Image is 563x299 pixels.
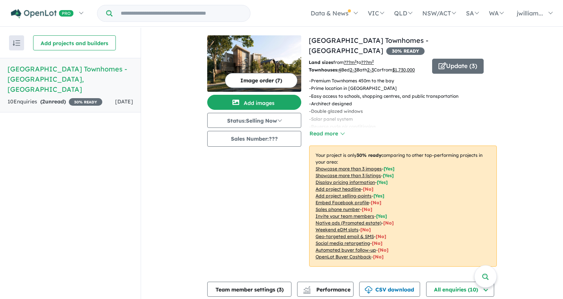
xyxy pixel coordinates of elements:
[309,85,464,92] p: - Prime location in [GEOGRAPHIC_DATA]
[279,286,282,293] span: 3
[297,282,354,297] button: Performance
[8,64,133,94] h5: [GEOGRAPHIC_DATA] Townhomes - [GEOGRAPHIC_DATA] , [GEOGRAPHIC_DATA]
[316,220,381,226] u: Native ads (Promoted estate)
[309,146,497,267] p: Your project is only comparing to other top-performing projects in your area: - - - - - - - - - -...
[338,67,341,73] u: 4
[207,95,301,110] button: Add images
[8,97,102,106] div: 10 Enquir ies
[367,67,374,73] u: 2-3
[316,179,375,185] u: Display pricing information
[360,227,371,232] span: [No]
[42,98,45,105] span: 2
[316,227,358,232] u: Weekend eDM slots
[303,288,311,293] img: bar-chart.svg
[309,123,464,131] p: - Reverse cycle air conditioning
[384,166,395,172] span: [ Yes ]
[372,240,382,246] span: [No]
[304,286,310,290] img: line-chart.svg
[359,282,420,297] button: CSV download
[350,67,357,73] u: 2-3
[69,98,102,106] span: 30 % READY
[309,100,464,108] p: - Architect designed
[355,59,357,63] sup: 2
[426,282,494,297] button: All enquiries (10)
[115,98,133,105] span: [DATE]
[344,59,357,65] u: ??? m
[316,213,374,219] u: Invite your team members
[378,247,388,253] span: [No]
[363,186,373,192] span: [ No ]
[376,213,387,219] span: [ Yes ]
[309,66,426,74] p: Bed Bath Car from
[304,286,351,293] span: Performance
[316,240,370,246] u: Social media retargeting
[225,73,297,88] button: Image order (7)
[316,234,374,239] u: Geo-targeted email & SMS
[316,173,381,178] u: Showcase more than 3 listings
[207,282,291,297] button: Team member settings (3)
[309,36,428,55] a: [GEOGRAPHIC_DATA] Townhomes - [GEOGRAPHIC_DATA]
[383,173,394,178] span: [ Yes ]
[309,129,344,138] button: Read more
[207,131,301,147] button: Sales Number:???
[432,59,484,74] button: Update (3)
[361,59,374,65] u: ???m
[386,47,425,55] span: 30 % READY
[376,234,386,239] span: [No]
[362,206,372,212] span: [ No ]
[33,35,116,50] button: Add projects and builders
[383,220,394,226] span: [No]
[357,152,381,158] b: 30 % ready
[309,77,464,85] p: - Premium Townhomes 450m to the bay
[309,67,338,73] b: Townhouses:
[207,35,301,92] img: Sixth Avenue Townhomes - Aspendale
[377,179,388,185] span: [ Yes ]
[316,247,376,253] u: Automated buyer follow-up
[371,200,381,205] span: [ No ]
[372,59,374,63] sup: 2
[316,193,372,199] u: Add project selling-points
[316,254,371,260] u: OpenLot Buyer Cashback
[11,9,74,18] img: Openlot PRO Logo White
[316,200,369,205] u: Embed Facebook profile
[316,166,382,172] u: Showcase more than 3 images
[373,254,384,260] span: [No]
[114,5,249,21] input: Try estate name, suburb, builder or developer
[207,113,301,128] button: Status:Selling Now
[309,108,464,115] p: - Double glazed windows
[517,9,543,17] span: jwilliam...
[309,115,464,123] p: - Solar panel system
[309,59,426,66] p: from
[40,98,66,105] strong: ( unread)
[316,206,360,212] u: Sales phone number
[357,59,374,65] span: to
[309,93,464,100] p: - Easy access to schools, shopping centres, and public transportation
[309,59,333,65] b: Land sizes
[316,186,361,192] u: Add project headline
[365,286,372,294] img: download icon
[13,40,20,46] img: sort.svg
[373,193,384,199] span: [ Yes ]
[392,67,415,73] u: $ 1,730,000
